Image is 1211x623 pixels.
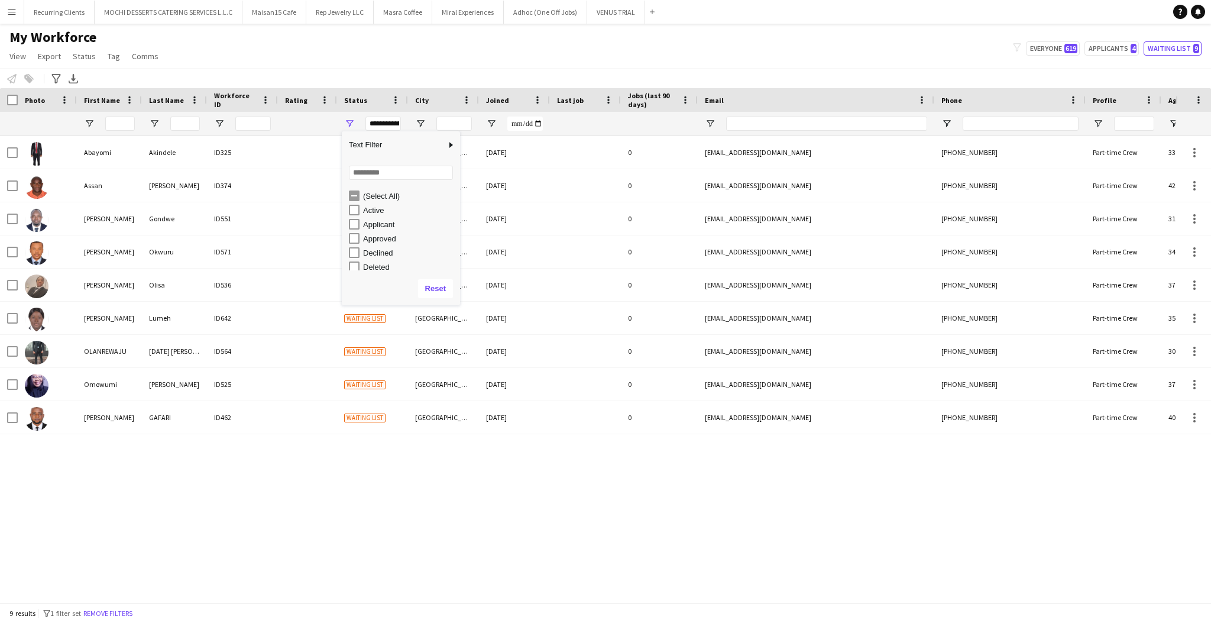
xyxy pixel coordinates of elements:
div: Declined [363,248,456,257]
button: Open Filter Menu [84,118,95,129]
button: Everyone619 [1026,41,1080,56]
img: RAMONI ADEWALE GAFARI [25,407,48,431]
div: [PERSON_NAME] [142,368,207,401]
div: [PERSON_NAME] [77,235,142,268]
app-action-btn: Advanced filters [49,72,63,86]
a: Status [68,49,101,64]
div: [DATE] [479,136,550,169]
span: Waiting list [344,380,386,389]
div: [DATE] [479,401,550,434]
div: ID536 [207,269,278,301]
div: 0 [621,202,698,235]
span: Last job [557,96,584,105]
button: VENUS TRIAL [587,1,645,24]
img: Omowumi Ismail [25,374,48,398]
div: 0 [621,401,698,434]
div: Okwuru [142,235,207,268]
div: [PHONE_NUMBER] [934,202,1086,235]
input: Workforce ID Filter Input [235,117,271,131]
button: Open Filter Menu [344,118,355,129]
input: City Filter Input [436,117,472,131]
input: Phone Filter Input [963,117,1079,131]
div: 33 [1161,136,1211,169]
span: Waiting list [344,414,386,422]
div: [DATE] [479,169,550,202]
div: [PHONE_NUMBER] [934,368,1086,401]
div: Part-time Crew [1086,335,1161,367]
button: Open Filter Menu [1168,118,1179,129]
div: [PERSON_NAME] [77,302,142,334]
span: Comms [132,51,158,62]
div: Part-time Crew [1086,169,1161,202]
span: Text Filter [342,135,446,155]
div: ID564 [207,335,278,367]
span: Last Name [149,96,184,105]
input: Search filter values [349,166,453,180]
input: First Name Filter Input [105,117,135,131]
div: Gondwe [142,202,207,235]
div: 40 [1161,401,1211,434]
div: [DATE] [479,202,550,235]
div: [PERSON_NAME] [77,401,142,434]
button: Miral Experiences [432,1,504,24]
div: ID462 [207,401,278,434]
input: Joined Filter Input [507,117,543,131]
div: 0 [621,302,698,334]
div: 0 [621,169,698,202]
span: Age [1168,96,1181,105]
button: Waiting list9 [1144,41,1202,56]
div: Deleted [363,263,456,272]
button: Open Filter Menu [941,118,952,129]
button: Rep Jewelry LLC [306,1,374,24]
div: Lumeh [142,302,207,334]
div: [PHONE_NUMBER] [934,335,1086,367]
button: Open Filter Menu [1093,118,1103,129]
div: [EMAIL_ADDRESS][DOMAIN_NAME] [698,202,934,235]
div: ID551 [207,202,278,235]
div: [PHONE_NUMBER] [934,302,1086,334]
img: Abayomi Akindele [25,142,48,166]
span: Workforce ID [214,91,257,109]
div: Approved [363,234,456,243]
div: Part-time Crew [1086,202,1161,235]
div: (Select All) [363,192,456,201]
button: Open Filter Menu [149,118,160,129]
div: 42 [1161,169,1211,202]
button: Adhoc (One Off Jobs) [504,1,587,24]
button: Recurring Clients [24,1,95,24]
button: Remove filters [81,607,135,620]
div: Assan [77,169,142,202]
button: Open Filter Menu [705,118,715,129]
span: Tag [108,51,120,62]
button: Open Filter Menu [486,118,497,129]
input: Email Filter Input [726,117,927,131]
div: Part-time Crew [1086,368,1161,401]
div: Part-time Crew [1086,269,1161,301]
div: Abayomi [77,136,142,169]
div: [PERSON_NAME] [142,169,207,202]
div: [EMAIL_ADDRESS][DOMAIN_NAME] [698,335,934,367]
div: 0 [621,269,698,301]
span: City [415,96,429,105]
div: [EMAIL_ADDRESS][DOMAIN_NAME] [698,302,934,334]
input: Profile Filter Input [1114,117,1154,131]
div: 0 [621,335,698,367]
div: ID571 [207,235,278,268]
div: 0 [621,235,698,268]
div: [PERSON_NAME] [77,269,142,301]
div: [DATE] [479,335,550,367]
app-action-btn: Export XLSX [66,72,80,86]
div: [DATE] [PERSON_NAME] [142,335,207,367]
div: [GEOGRAPHIC_DATA] [408,302,479,334]
div: 31 [1161,202,1211,235]
button: Open Filter Menu [214,118,225,129]
button: Masra Coffee [374,1,432,24]
div: 35 [1161,302,1211,334]
img: OLANREWAJU MONDAY SAMUEL [25,341,48,364]
a: Tag [103,49,125,64]
div: ID374 [207,169,278,202]
span: Status [73,51,96,62]
span: Waiting list [344,314,386,323]
div: Filter List [342,189,460,345]
div: [EMAIL_ADDRESS][DOMAIN_NAME] [698,269,934,301]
